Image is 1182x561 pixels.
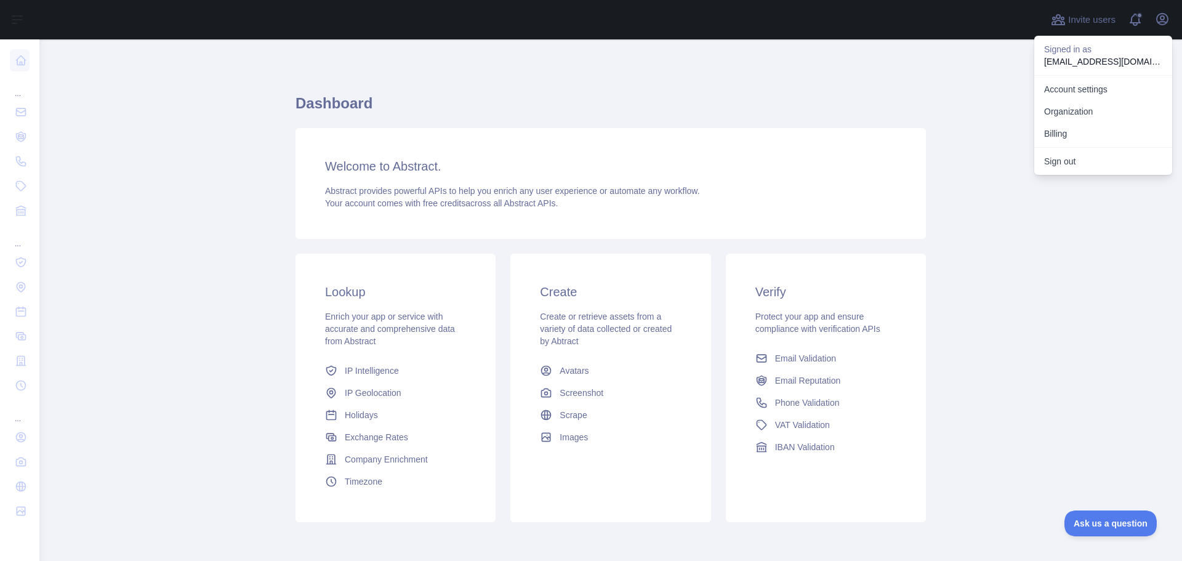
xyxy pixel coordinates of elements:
span: Screenshot [560,387,603,399]
h1: Dashboard [295,94,926,123]
a: Timezone [320,470,471,493]
span: Invite users [1068,13,1116,27]
a: Exchange Rates [320,426,471,448]
a: Phone Validation [750,392,901,414]
button: Sign out [1034,150,1172,172]
h3: Verify [755,283,896,301]
a: Account settings [1034,78,1172,100]
p: [EMAIL_ADDRESS][DOMAIN_NAME] [1044,55,1162,68]
button: Invite users [1048,10,1118,30]
a: Images [535,426,686,448]
span: Avatars [560,365,589,377]
a: Company Enrichment [320,448,471,470]
span: Enrich your app or service with accurate and comprehensive data from Abstract [325,312,455,346]
span: IP Intelligence [345,365,399,377]
span: IP Geolocation [345,387,401,399]
span: Phone Validation [775,397,840,409]
a: Screenshot [535,382,686,404]
a: Avatars [535,360,686,382]
span: Create or retrieve assets from a variety of data collected or created by Abtract [540,312,672,346]
span: Timezone [345,475,382,488]
span: Abstract provides powerful APIs to help you enrich any user experience or automate any workflow. [325,186,700,196]
iframe: Toggle Customer Support [1064,511,1157,536]
a: Email Reputation [750,369,901,392]
span: Scrape [560,409,587,421]
div: ... [10,224,30,249]
span: IBAN Validation [775,441,835,453]
a: IP Geolocation [320,382,471,404]
span: Your account comes with across all Abstract APIs. [325,198,558,208]
span: Exchange Rates [345,431,408,443]
a: VAT Validation [750,414,901,436]
p: Signed in as [1044,43,1162,55]
a: Holidays [320,404,471,426]
span: Protect your app and ensure compliance with verification APIs [755,312,880,334]
div: ... [10,399,30,424]
h3: Welcome to Abstract. [325,158,896,175]
h3: Create [540,283,681,301]
span: Email Reputation [775,374,841,387]
span: Email Validation [775,352,836,365]
span: Images [560,431,588,443]
span: free credits [423,198,465,208]
a: Organization [1034,100,1172,123]
span: Company Enrichment [345,453,428,466]
a: IP Intelligence [320,360,471,382]
button: Billing [1034,123,1172,145]
span: VAT Validation [775,419,830,431]
div: ... [10,74,30,99]
h3: Lookup [325,283,466,301]
span: Holidays [345,409,378,421]
a: Scrape [535,404,686,426]
a: IBAN Validation [750,436,901,458]
a: Email Validation [750,347,901,369]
